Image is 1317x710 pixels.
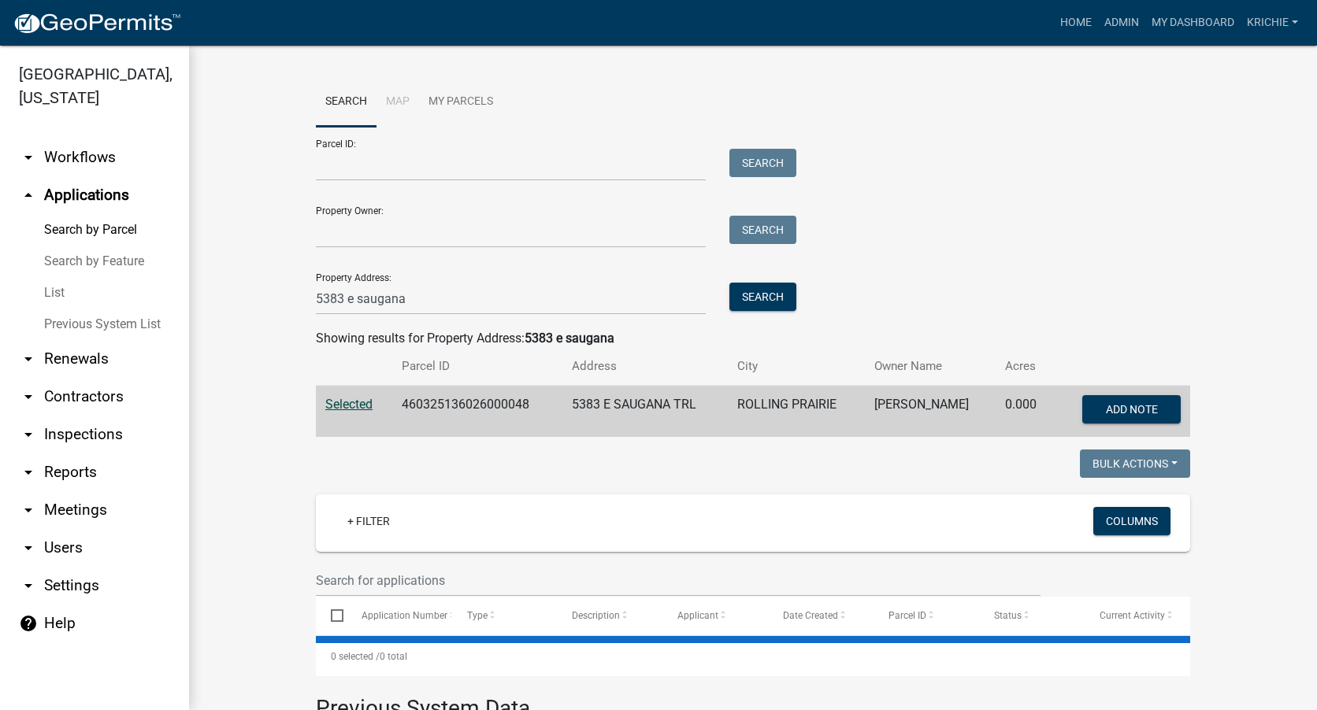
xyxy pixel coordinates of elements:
[451,597,557,634] datatable-header-cell: Type
[889,610,926,621] span: Parcel ID
[996,348,1054,385] th: Acres
[1145,8,1241,38] a: My Dashboard
[19,186,38,205] i: arrow_drop_up
[865,386,996,438] td: [PERSON_NAME]
[19,538,38,557] i: arrow_drop_down
[996,386,1054,438] td: 0.000
[1054,8,1098,38] a: Home
[677,610,718,621] span: Applicant
[1080,449,1190,478] button: Bulk Actions
[874,597,979,634] datatable-header-cell: Parcel ID
[562,386,729,438] td: 5383 E SAUGANA TRL
[729,283,796,311] button: Search
[728,386,865,438] td: ROLLING PRAIRIE
[728,348,865,385] th: City
[729,149,796,177] button: Search
[19,501,38,520] i: arrow_drop_down
[467,610,488,621] span: Type
[1098,8,1145,38] a: Admin
[316,597,346,634] datatable-header-cell: Select
[316,329,1190,348] div: Showing results for Property Address:
[1100,610,1165,621] span: Current Activity
[19,576,38,595] i: arrow_drop_down
[729,216,796,244] button: Search
[346,597,451,634] datatable-header-cell: Application Number
[1093,507,1170,535] button: Columns
[572,610,620,621] span: Description
[19,463,38,482] i: arrow_drop_down
[768,597,874,634] datatable-header-cell: Date Created
[1105,403,1157,416] span: Add Note
[557,597,662,634] datatable-header-cell: Description
[331,651,380,662] span: 0 selected /
[562,348,729,385] th: Address
[316,564,1041,597] input: Search for applications
[316,637,1190,676] div: 0 total
[19,349,38,368] i: arrow_drop_down
[392,348,562,385] th: Parcel ID
[1241,8,1304,38] a: krichie
[325,397,373,412] a: Selected
[316,77,377,128] a: Search
[19,425,38,444] i: arrow_drop_down
[865,348,996,385] th: Owner Name
[994,610,1022,621] span: Status
[1082,395,1181,423] button: Add Note
[362,610,447,621] span: Application Number
[19,614,38,633] i: help
[662,597,768,634] datatable-header-cell: Applicant
[19,148,38,167] i: arrow_drop_down
[335,507,403,535] a: + Filter
[783,610,838,621] span: Date Created
[1085,597,1190,634] datatable-header-cell: Current Activity
[525,331,614,346] strong: 5383 e saugana
[19,387,38,406] i: arrow_drop_down
[392,386,562,438] td: 460325136026000048
[419,77,503,128] a: My Parcels
[979,597,1085,634] datatable-header-cell: Status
